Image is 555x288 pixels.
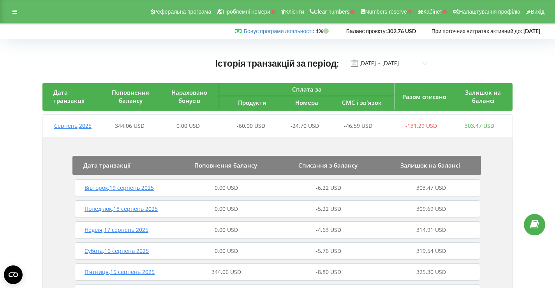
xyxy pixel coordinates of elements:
span: Дата транзакції [53,88,85,104]
span: П’ятниця , 15 серпень 2025 [85,268,155,276]
span: 0,00 USD [215,226,238,233]
span: 309,69 USD [416,205,446,212]
span: Разом списано [402,93,446,101]
span: 325,30 USD [416,268,446,276]
span: 0,00 USD [215,247,238,254]
span: Залишок на балансі [465,88,501,104]
span: -5,76 USD [316,247,341,254]
span: При поточних витратах активний до: [432,28,522,34]
span: Неділя , 17 серпень 2025 [85,226,148,233]
span: 0,00 USD [215,184,238,191]
span: -24,70 USD [291,122,319,129]
span: Серпень , 2025 [54,122,92,129]
span: Баланс проєкту: [346,28,387,34]
span: -60,00 USD [237,122,265,129]
span: Вихід [531,9,544,15]
span: 344,06 USD [211,268,241,276]
span: Поповнення балансу [112,88,149,104]
a: Бонус програми лояльності [244,28,313,34]
span: : [244,28,314,34]
span: -46,59 USD [344,122,372,129]
span: 0,00 USD [215,205,238,212]
strong: 302,76 USD [387,28,416,34]
span: Історія транзакцій за період: [215,58,339,69]
span: Нараховано бонусів [171,88,207,104]
span: Вівторок , 19 серпень 2025 [85,184,154,191]
span: Номера [295,99,318,106]
span: СМС і зв'язок [342,99,382,106]
span: Поповнення балансу [194,161,257,169]
strong: [DATE] [523,28,540,34]
span: -5,22 USD [316,205,341,212]
span: Продукти [238,99,266,106]
span: -8,80 USD [316,268,341,276]
span: 314,91 USD [416,226,446,233]
button: Open CMP widget [4,265,23,284]
span: 0,00 USD [176,122,200,129]
span: Clear numbers [314,9,350,15]
span: Списання з балансу [298,161,358,169]
span: 303,47 USD [416,184,446,191]
span: Кабінет [423,9,442,15]
span: Реферальна програма [154,9,211,15]
span: Залишок на балансі [400,161,460,169]
span: Сплата за [292,85,322,93]
span: Налаштування профілю [459,9,520,15]
span: -131,29 USD [405,122,437,129]
span: Проблемні номери [223,9,270,15]
span: Понеділок , 18 серпень 2025 [85,205,158,212]
span: Клієнти [285,9,304,15]
span: -6,22 USD [316,184,341,191]
strong: 1% [315,28,331,34]
span: -4,63 USD [316,226,341,233]
span: 303,47 USD [465,122,494,129]
span: 319,54 USD [416,247,446,254]
span: 344,06 USD [115,122,144,129]
span: Numbers reserve [365,9,407,15]
span: Субота , 16 серпень 2025 [85,247,149,254]
span: Дата транзакції [83,161,130,169]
